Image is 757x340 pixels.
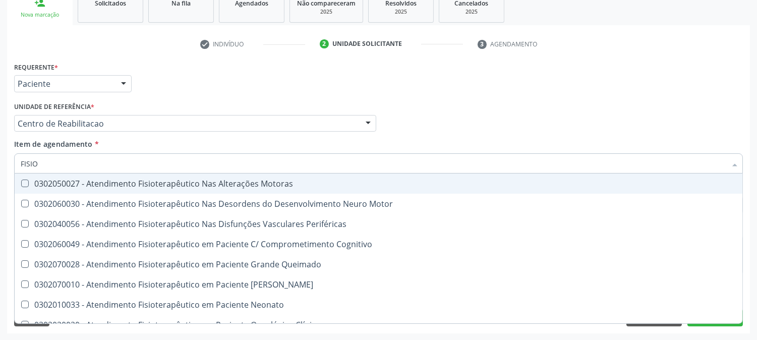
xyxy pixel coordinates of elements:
[21,153,726,174] input: Buscar por procedimentos
[14,11,66,19] div: Nova marcação
[21,280,742,289] div: 0302070010 - Atendimento Fisioterapêutico em Paciente [PERSON_NAME]
[297,8,356,16] div: 2025
[21,260,742,268] div: 0302070028 - Atendimento Fisioterapêutico em Paciente Grande Queimado
[332,39,402,48] div: Unidade solicitante
[18,119,356,129] span: Centro de Reabilitacao
[320,39,329,48] div: 2
[21,180,742,188] div: 0302050027 - Atendimento Fisioterapêutico Nas Alterações Motoras
[21,321,742,329] div: 0302020020 - Atendimento Fisioterapêutico em Paciente Oncológico Clínico
[14,60,58,75] label: Requerente
[21,301,742,309] div: 0302010033 - Atendimento Fisioterapêutico em Paciente Neonato
[14,139,93,149] span: Item de agendamento
[21,220,742,228] div: 0302040056 - Atendimento Fisioterapêutico Nas Disfunções Vasculares Periféricas
[21,200,742,208] div: 0302060030 - Atendimento Fisioterapêutico Nas Desordens do Desenvolvimento Neuro Motor
[18,79,111,89] span: Paciente
[446,8,497,16] div: 2025
[376,8,426,16] div: 2025
[21,240,742,248] div: 0302060049 - Atendimento Fisioterapêutico em Paciente C/ Comprometimento Cognitivo
[14,99,94,115] label: Unidade de referência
